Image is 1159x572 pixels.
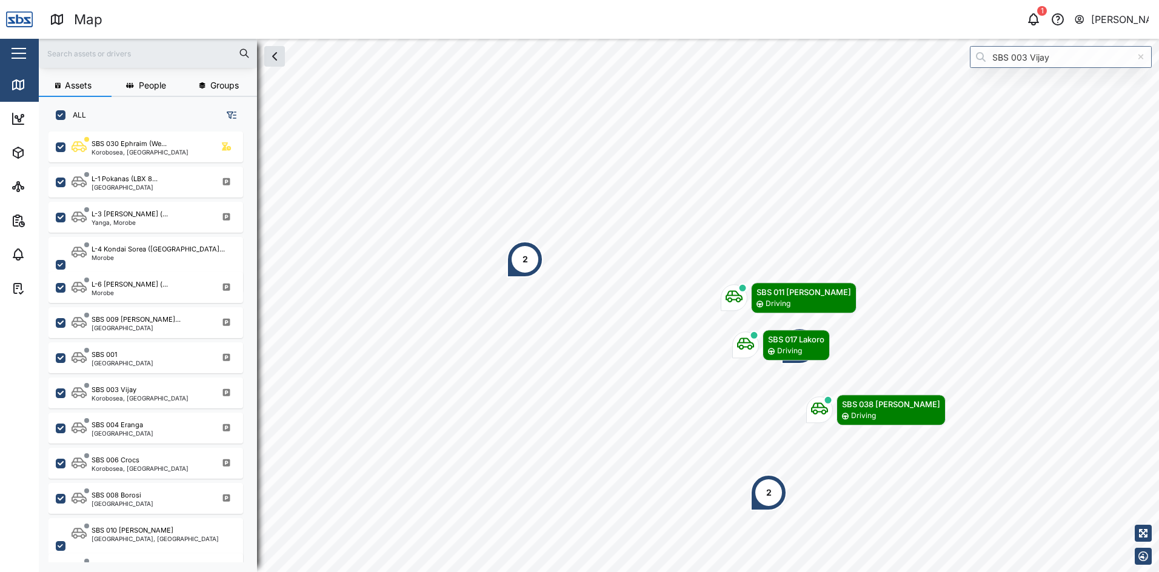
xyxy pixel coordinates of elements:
div: Driving [777,345,802,357]
div: L-6 [PERSON_NAME] (... [92,279,168,290]
div: Map marker [507,241,543,278]
span: Groups [210,81,239,90]
div: SBS 004 Eranga [92,420,143,430]
span: Assets [65,81,92,90]
div: 1 [1037,6,1047,16]
div: SBS 008 Borosi [92,490,141,501]
div: SBS 003 Vijay [92,385,136,395]
div: L-4 Kondai Sorea ([GEOGRAPHIC_DATA]... [92,244,225,254]
input: Search assets or drivers [46,44,250,62]
div: Korobosea, [GEOGRAPHIC_DATA] [92,395,189,401]
div: SBS 010 [PERSON_NAME] [92,525,173,536]
div: Morobe [92,290,168,296]
canvas: Map [39,39,1159,572]
button: [PERSON_NAME] [1074,11,1149,28]
div: SBS 001 [92,350,117,360]
div: [GEOGRAPHIC_DATA], [GEOGRAPHIC_DATA] [92,536,219,542]
div: Assets [32,146,69,159]
div: [GEOGRAPHIC_DATA] [92,430,153,436]
div: Tasks [32,282,65,295]
div: Map marker [781,328,818,364]
div: SBS 012 Tau [92,560,130,571]
div: Map marker [750,474,787,511]
div: SBS 017 Lakoro [768,333,824,345]
div: SBS 030 Ephraim (We... [92,139,167,149]
div: 2 [523,253,528,266]
div: [GEOGRAPHIC_DATA] [92,184,158,190]
div: Driving [766,298,790,310]
div: Map [32,78,59,91]
div: [PERSON_NAME] [1091,12,1149,27]
div: Map marker [732,330,830,361]
input: Search by People, Asset, Geozone or Place [970,46,1152,68]
div: Driving [851,410,876,422]
div: Morobe [92,254,225,261]
div: Map marker [806,394,946,425]
img: Main Logo [6,6,33,33]
div: grid [48,130,256,562]
div: Map [74,9,102,30]
div: [GEOGRAPHIC_DATA] [92,360,153,366]
div: SBS 038 [PERSON_NAME] [842,398,940,410]
div: L-1 Pokanas (LBX 8... [92,174,158,184]
div: Map marker [721,282,857,313]
span: People [139,81,166,90]
div: SBS 009 [PERSON_NAME]... [92,314,181,325]
label: ALL [65,110,86,120]
div: Reports [32,214,73,227]
div: L-3 [PERSON_NAME] (... [92,209,168,219]
div: [GEOGRAPHIC_DATA] [92,501,153,507]
div: Alarms [32,248,69,261]
div: Korobosea, [GEOGRAPHIC_DATA] [92,465,189,471]
div: [GEOGRAPHIC_DATA] [92,325,181,331]
div: 2 [766,486,772,499]
div: Dashboard [32,112,86,125]
div: Korobosea, [GEOGRAPHIC_DATA] [92,149,189,155]
div: SBS 006 Crocs [92,455,139,465]
div: Sites [32,180,61,193]
div: Yanga, Morobe [92,219,168,225]
div: SBS 011 [PERSON_NAME] [757,286,851,298]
